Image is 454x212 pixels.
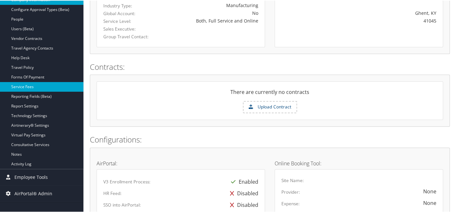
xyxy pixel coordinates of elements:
[103,17,149,24] label: Service Level:
[90,61,450,72] h2: Contracts:
[103,2,149,8] label: Industry Type:
[158,9,258,16] div: No
[228,175,258,187] div: Enabled
[423,187,436,195] div: None
[97,88,443,100] div: There are currently no contracts
[244,101,296,112] label: Upload Contract
[275,160,443,165] h4: Online Booking Tool:
[158,1,258,8] div: Manufacturing
[97,160,265,165] h4: AirPortal:
[281,188,300,195] label: Provider:
[14,169,48,185] span: Employee Tools
[158,17,258,23] div: Both, Full Service and Online
[103,189,122,196] label: HR Feed:
[322,9,436,16] div: Ghent, KY
[227,187,258,198] div: Disabled
[322,17,436,23] div: 41045
[281,200,300,206] label: Expense:
[423,198,436,206] div: None
[103,178,150,184] label: V3 Enrollment Process:
[90,134,450,144] h2: Configurations:
[103,10,149,16] label: Global Account:
[103,25,149,32] label: Sales Executive:
[103,201,141,207] label: SSO into AirPortal:
[227,198,258,210] div: Disabled
[14,185,52,201] span: AirPortal® Admin
[103,33,149,39] label: Group Travel Contact:
[281,177,304,183] label: Site Name:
